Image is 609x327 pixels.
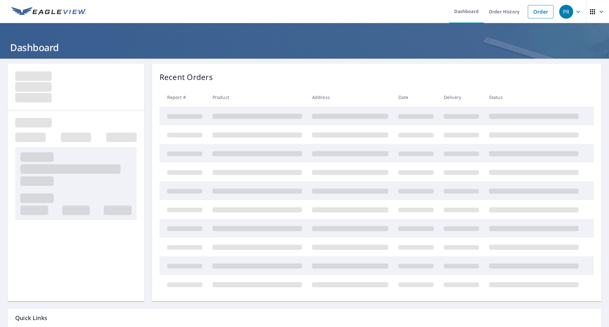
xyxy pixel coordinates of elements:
img: EV Logo [11,7,86,16]
th: Date [393,88,439,107]
th: Report # [160,88,207,107]
h1: Dashboard [8,41,601,54]
div: PR [559,5,573,19]
th: Product [207,88,307,107]
th: Delivery [439,88,484,107]
a: Order [528,5,553,18]
p: Quick Links [15,314,594,322]
p: Recent Orders [160,71,213,83]
th: Status [484,88,584,107]
th: Address [307,88,393,107]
